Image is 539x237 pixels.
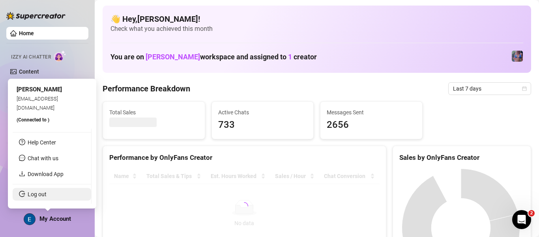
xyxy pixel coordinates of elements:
span: 733 [218,118,307,133]
a: Download App [28,171,64,177]
li: Log out [13,188,91,201]
span: calendar [522,86,527,91]
span: Active Chats [218,108,307,117]
span: Check what you achieved this month [110,25,523,33]
span: [PERSON_NAME] [17,86,62,93]
div: Performance by OnlyFans Creator [109,152,380,163]
span: 1 [288,53,292,61]
a: Help Center [28,139,56,146]
span: Total Sales [109,108,198,117]
img: ACg8ocLcPRSDFD1_FgQTWMGHesrdCMFi59PFqVtBfnK-VGsPLWuquQ=s96-c [24,214,35,225]
a: Content [19,68,39,75]
img: AI Chatter [54,50,66,62]
span: 2656 [327,118,416,133]
span: Last 7 days [453,83,526,95]
div: Sales by OnlyFans Creator [399,152,524,163]
h4: Performance Breakdown [103,83,190,94]
span: [EMAIL_ADDRESS][DOMAIN_NAME] [17,96,58,110]
h1: You are on workspace and assigned to creator [110,53,317,61]
img: logo-BBDzfeDw.svg [6,12,66,20]
span: Izzy AI Chatter [11,53,51,61]
img: Jaylie [512,51,523,62]
span: Chat with us [28,155,58,161]
a: Home [19,30,34,36]
span: [PERSON_NAME] [146,53,200,61]
span: loading [240,202,248,210]
span: (Connected to ) [17,117,49,123]
span: Messages Sent [327,108,416,117]
span: 2 [528,210,535,216]
span: My Account [39,215,71,222]
h4: 👋 Hey, [PERSON_NAME] ! [110,13,523,25]
a: Log out [28,191,47,197]
iframe: Intercom live chat [512,210,531,229]
span: message [19,155,25,161]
